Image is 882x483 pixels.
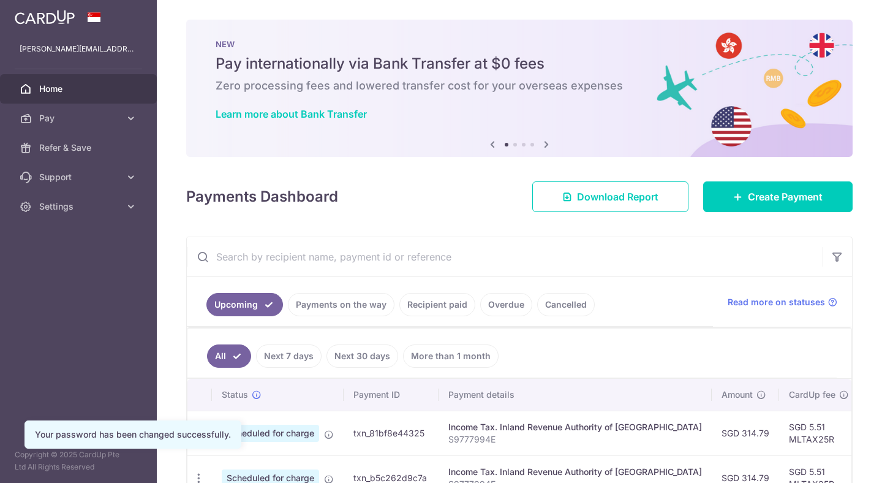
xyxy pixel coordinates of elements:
span: Settings [39,200,120,213]
a: Recipient paid [399,293,475,316]
span: Status [222,389,248,401]
span: Refer & Save [39,142,120,154]
a: All [207,344,251,368]
div: Income Tax. Inland Revenue Authority of [GEOGRAPHIC_DATA] [448,466,702,478]
a: Overdue [480,293,532,316]
input: Search by recipient name, payment id or reference [187,237,823,276]
td: SGD 314.79 [712,411,779,455]
h4: Payments Dashboard [186,186,338,208]
th: Payment ID [344,379,439,411]
h5: Pay internationally via Bank Transfer at $0 fees [216,54,823,74]
a: Create Payment [703,181,853,212]
a: Next 7 days [256,344,322,368]
h6: Zero processing fees and lowered transfer cost for your overseas expenses [216,78,823,93]
img: CardUp [15,10,75,25]
td: txn_81bf8e44325 [344,411,439,455]
span: Pay [39,112,120,124]
span: Home [39,83,120,95]
span: Download Report [577,189,658,204]
span: Read more on statuses [728,296,825,308]
a: Payments on the way [288,293,394,316]
div: Income Tax. Inland Revenue Authority of [GEOGRAPHIC_DATA] [448,421,702,433]
a: Read more on statuses [728,296,837,308]
a: Next 30 days [326,344,398,368]
a: More than 1 month [403,344,499,368]
span: Amount [722,389,753,401]
img: Bank transfer banner [186,20,853,157]
span: Support [39,171,120,183]
a: Download Report [532,181,688,212]
span: CardUp fee [789,389,835,401]
a: Cancelled [537,293,595,316]
a: Learn more about Bank Transfer [216,108,367,120]
p: S9777994E [448,433,702,446]
span: Scheduled for charge [222,425,319,442]
a: Upcoming [206,293,283,316]
div: Your password has been changed successfully. [35,428,231,441]
p: [PERSON_NAME][EMAIL_ADDRESS][DOMAIN_NAME] [20,43,137,55]
span: Create Payment [748,189,823,204]
p: NEW [216,39,823,49]
th: Payment details [439,379,712,411]
td: SGD 5.51 MLTAX25R [779,411,859,455]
